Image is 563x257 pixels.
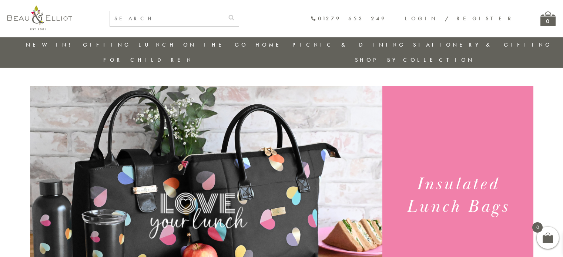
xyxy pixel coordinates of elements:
[103,56,193,64] a: For Children
[413,41,552,48] a: Stationery & Gifting
[355,56,475,64] a: Shop by collection
[311,16,386,22] a: 01279 653 249
[292,41,406,48] a: Picnic & Dining
[532,222,543,233] span: 0
[7,6,72,30] img: logo
[110,11,224,26] input: SEARCH
[391,173,524,218] h1: Insulated Lunch Bags
[255,41,285,48] a: Home
[138,41,248,48] a: Lunch On The Go
[405,15,515,22] a: Login / Register
[83,41,131,48] a: Gifting
[26,41,76,48] a: New in!
[540,11,556,26] a: 0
